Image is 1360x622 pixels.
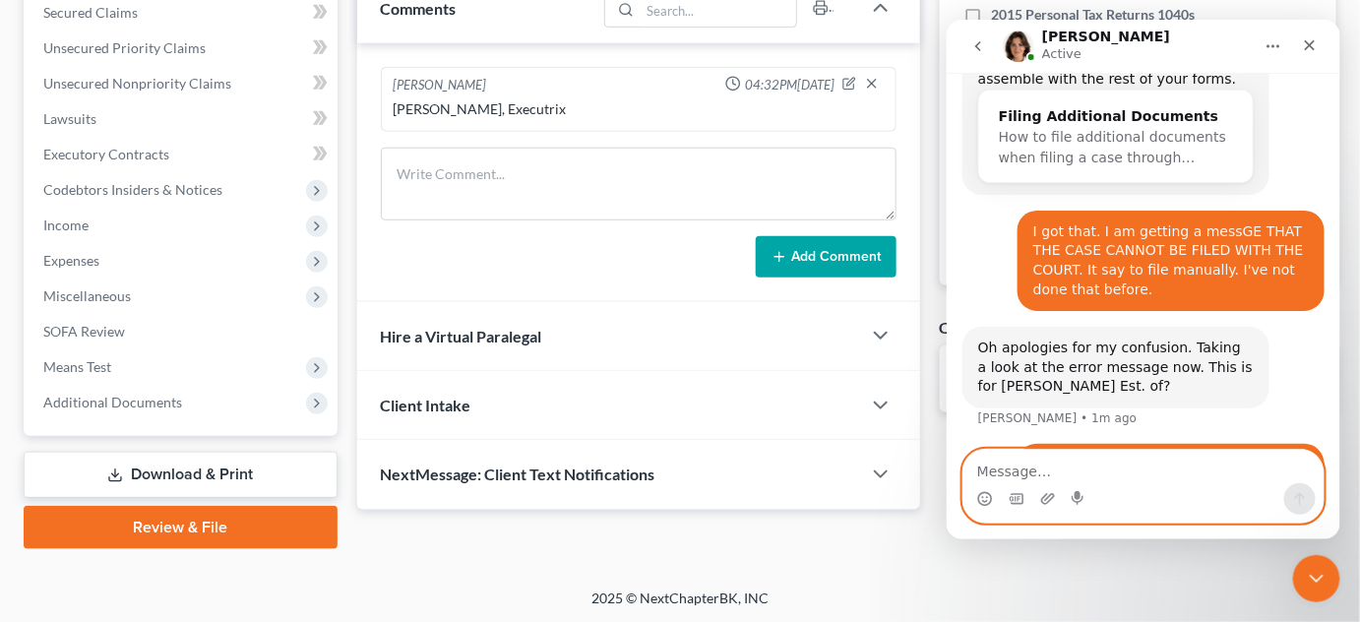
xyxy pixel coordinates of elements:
[52,87,286,107] div: Filing Additional Documents
[991,5,1195,25] span: 2015 Personal Tax Returns 1040s
[62,471,78,487] button: Gif picker
[28,66,338,101] a: Unsecured Nonpriority Claims
[394,99,884,119] div: [PERSON_NAME], Executrix
[43,217,89,233] span: Income
[31,319,307,377] div: Oh apologies for my confusion. Taking a look at the error message now. This is for [PERSON_NAME] ...
[125,471,141,487] button: Start recording
[87,203,362,280] div: I got that. I am getting a messGE THAT THE CASE CANNOT BE FILED WITH THE COURT. It say to file ma...
[43,394,182,410] span: Additional Documents
[940,317,1066,338] div: Client Documents
[338,464,369,495] button: Send a message…
[28,137,338,172] a: Executory Contracts
[43,146,169,162] span: Executory Contracts
[43,181,222,198] span: Codebtors Insiders & Notices
[947,20,1340,539] iframe: Intercom live chat
[381,327,542,345] span: Hire a Virtual Paralegal
[28,314,338,349] a: SOFA Review
[28,101,338,137] a: Lawsuits
[24,452,338,498] a: Download & Print
[93,471,109,487] button: Upload attachment
[43,75,231,92] span: Unsecured Nonpriority Claims
[43,39,206,56] span: Unsecured Priority Claims
[756,236,896,278] button: Add Comment
[43,287,131,304] span: Miscellaneous
[43,4,138,21] span: Secured Claims
[1293,555,1340,602] iframe: Intercom live chat
[43,252,99,269] span: Expenses
[43,358,111,375] span: Means Test
[745,76,835,94] span: 04:32PM[DATE]
[16,191,378,307] div: Ernest says…
[24,506,338,549] a: Review & File
[16,424,378,510] div: Ernest says…
[31,393,190,404] div: [PERSON_NAME] • 1m ago
[28,31,338,66] a: Unsecured Priority Claims
[43,323,125,340] span: SOFA Review
[31,471,46,487] button: Emoji picker
[16,307,378,424] div: Emma says…
[381,465,655,483] span: NextMessage: Client Text Notifications
[52,109,279,146] span: How to file additional documents when filing a case through…
[17,430,377,464] textarea: Message…
[394,76,487,95] div: [PERSON_NAME]
[71,424,378,486] div: Yes. She has a foreclosure sale in the morning, so I need to file.
[16,307,323,389] div: Oh apologies for my confusion. Taking a look at the error message now. This is for [PERSON_NAME] ...
[381,396,471,414] span: Client Intake
[71,191,378,291] div: I got that. I am getting a messGE THAT THE CASE CANNOT BE FILED WITH THE COURT. It say to file ma...
[32,71,306,164] div: Filing Additional DocumentsHow to file additional documents when filing a case through…
[43,110,96,127] span: Lawsuits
